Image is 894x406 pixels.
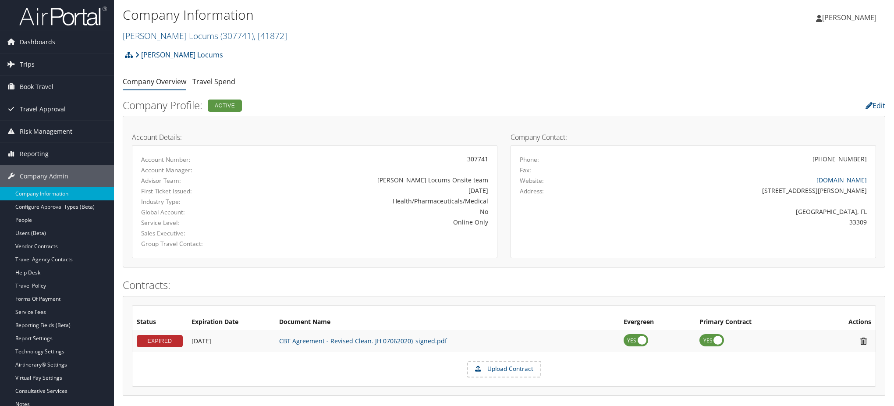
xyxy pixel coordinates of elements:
[866,101,885,110] a: Edit
[192,337,270,345] div: Add/Edit Date
[141,197,248,206] label: Industry Type:
[20,53,35,75] span: Trips
[187,314,275,330] th: Expiration Date
[141,155,248,164] label: Account Number:
[192,77,235,86] a: Travel Spend
[192,337,211,345] span: [DATE]
[20,98,66,120] span: Travel Approval
[141,218,248,227] label: Service Level:
[261,207,488,216] div: No
[137,335,183,347] div: EXPIRED
[261,186,488,195] div: [DATE]
[132,314,187,330] th: Status
[20,165,68,187] span: Company Admin
[123,30,287,42] a: [PERSON_NAME] Locums
[279,337,447,345] a: CBT Agreement - Revised Clean. JH 07062020)_signed.pdf
[610,207,867,216] div: [GEOGRAPHIC_DATA], FL
[261,154,488,164] div: 307741
[20,31,55,53] span: Dashboards
[275,314,619,330] th: Document Name
[141,208,248,217] label: Global Account:
[123,6,631,24] h1: Company Information
[520,155,539,164] label: Phone:
[814,314,876,330] th: Actions
[141,187,248,196] label: First Ticket Issued:
[695,314,814,330] th: Primary Contract
[856,337,871,346] i: Remove Contract
[610,186,867,195] div: [STREET_ADDRESS][PERSON_NAME]
[816,4,885,31] a: [PERSON_NAME]
[520,166,531,175] label: Fax:
[20,121,72,142] span: Risk Management
[123,98,627,113] h2: Company Profile:
[208,100,242,112] div: Active
[19,6,107,26] img: airportal-logo.png
[220,30,254,42] span: ( 307741 )
[123,77,186,86] a: Company Overview
[619,314,695,330] th: Evergreen
[822,13,876,22] span: [PERSON_NAME]
[20,143,49,165] span: Reporting
[20,76,53,98] span: Book Travel
[123,278,885,292] h2: Contracts:
[141,166,248,175] label: Account Manager:
[254,30,287,42] span: , [ 41872 ]
[141,176,248,185] label: Advisor Team:
[468,362,540,377] label: Upload Contract
[135,46,223,64] a: [PERSON_NAME] Locums
[520,187,544,196] label: Address:
[511,134,876,141] h4: Company Contact:
[812,154,867,164] div: [PHONE_NUMBER]
[816,176,867,184] a: [DOMAIN_NAME]
[141,229,248,238] label: Sales Executive:
[520,176,544,185] label: Website:
[261,175,488,185] div: [PERSON_NAME] Locums Onsite team
[261,196,488,206] div: Health/Pharmaceuticals/Medical
[261,217,488,227] div: Online Only
[132,134,497,141] h4: Account Details:
[610,217,867,227] div: 33309
[141,239,248,248] label: Group Travel Contact:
